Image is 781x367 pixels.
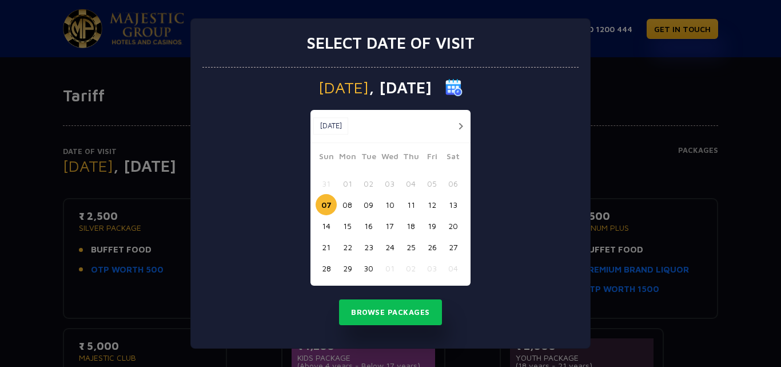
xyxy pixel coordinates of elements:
button: 02 [400,258,421,279]
span: , [DATE] [369,80,432,96]
button: 24 [379,236,400,258]
button: 23 [358,236,379,258]
button: 13 [443,194,464,215]
button: 04 [400,173,421,194]
button: 19 [421,215,443,236]
button: Browse Packages [339,299,442,326]
button: 14 [316,215,337,236]
span: Mon [337,150,358,166]
button: 27 [443,236,464,258]
button: 07 [316,194,337,215]
button: 03 [379,173,400,194]
button: 29 [337,258,358,279]
button: 04 [443,258,464,279]
button: 01 [337,173,358,194]
img: calender icon [445,79,463,96]
span: [DATE] [318,80,369,96]
span: Sat [443,150,464,166]
h3: Select date of visit [306,33,475,53]
span: Tue [358,150,379,166]
span: Thu [400,150,421,166]
button: 01 [379,258,400,279]
button: 11 [400,194,421,215]
button: 28 [316,258,337,279]
button: 31 [316,173,337,194]
button: 21 [316,236,337,258]
button: 09 [358,194,379,215]
button: [DATE] [313,117,348,135]
button: 30 [358,258,379,279]
button: 20 [443,215,464,236]
button: 08 [337,194,358,215]
button: 16 [358,215,379,236]
button: 25 [400,236,421,258]
button: 26 [421,236,443,258]
button: 22 [337,236,358,258]
button: 17 [379,215,400,236]
button: 06 [443,173,464,194]
span: Wed [379,150,400,166]
button: 03 [421,258,443,279]
span: Sun [316,150,337,166]
button: 10 [379,194,400,215]
button: 12 [421,194,443,215]
span: Fri [421,150,443,166]
button: 15 [337,215,358,236]
button: 18 [400,215,421,236]
button: 02 [358,173,379,194]
button: 05 [421,173,443,194]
